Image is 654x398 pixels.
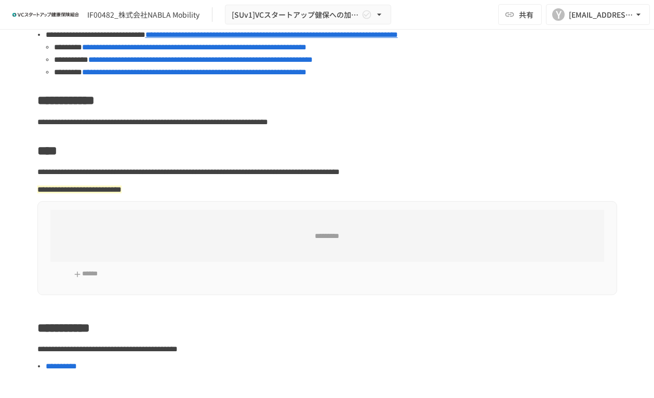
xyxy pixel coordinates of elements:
div: IF00482_株式会社NABLA Mobility [87,9,199,20]
button: Y[EMAIL_ADDRESS][DOMAIN_NAME] [546,4,650,25]
div: [EMAIL_ADDRESS][DOMAIN_NAME] [569,8,633,21]
div: Y [552,8,565,21]
button: [SUv1]VCスタートアップ健保への加入申請手続き [225,5,391,25]
img: ZDfHsVrhrXUoWEWGWYf8C4Fv4dEjYTEDCNvmL73B7ox [12,6,79,23]
span: 共有 [519,9,533,20]
button: 共有 [498,4,542,25]
span: [SUv1]VCスタートアップ健保への加入申請手続き [232,8,359,21]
